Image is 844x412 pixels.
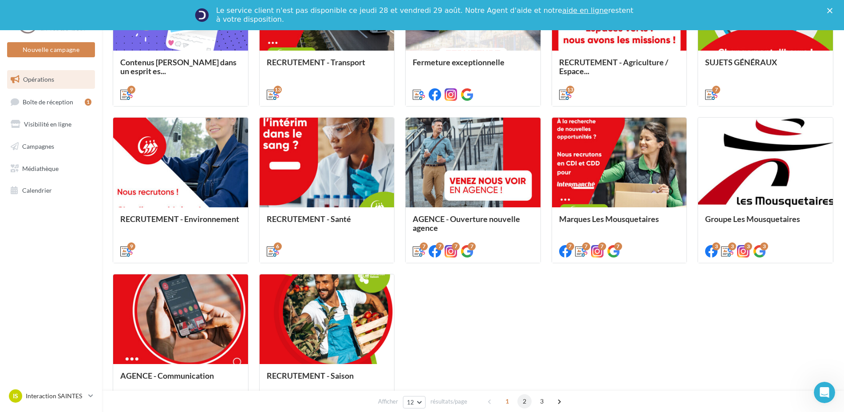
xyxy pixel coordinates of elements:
a: IS Interaction SAINTES [7,388,95,404]
span: résultats/page [430,397,467,406]
div: 9 [127,242,135,250]
span: RECRUTEMENT - Transport [267,57,365,67]
span: Groupe Les Mousquetaires [705,214,800,224]
span: Opérations [23,75,54,83]
a: aide en ligne [562,6,608,15]
span: IS [13,392,18,400]
span: 12 [407,399,414,406]
span: Afficher [378,397,398,406]
div: 7 [582,242,590,250]
a: Campagnes [5,137,97,156]
div: 7 [452,242,460,250]
span: Visibilité en ligne [24,120,71,128]
div: 7 [468,242,476,250]
div: 13 [274,86,282,94]
span: Fermeture exceptionnelle [413,57,505,67]
div: Fermer [827,8,836,13]
span: Calendrier [22,186,52,194]
div: 3 [712,242,720,250]
div: 7 [420,242,428,250]
span: 1 [500,394,514,408]
a: Opérations [5,70,97,89]
div: 13 [566,86,574,94]
span: 2 [517,394,532,408]
div: 7 [598,242,606,250]
span: Marques Les Mousquetaires [559,214,659,224]
span: 3 [535,394,549,408]
p: Interaction SAINTES [26,392,85,400]
div: 3 [728,242,736,250]
div: 7 [614,242,622,250]
div: Le service client n'est pas disponible ce jeudi 28 et vendredi 29 août. Notre Agent d'aide et not... [216,6,635,24]
span: SUJETS GÉNÉRAUX [705,57,777,67]
div: 1 [85,99,91,106]
div: 7 [712,86,720,94]
div: 7 [436,242,444,250]
div: 7 [566,242,574,250]
a: Calendrier [5,181,97,200]
button: Nouvelle campagne [7,42,95,57]
span: RECRUTEMENT - Saison [267,371,354,380]
a: Boîte de réception1 [5,92,97,111]
span: Campagnes [22,143,54,150]
iframe: Intercom live chat [814,382,835,403]
span: Contenus [PERSON_NAME] dans un esprit es... [120,57,237,76]
button: 12 [403,396,426,408]
a: Médiathèque [5,159,97,178]
span: RECRUTEMENT - Environnement [120,214,239,224]
span: RECRUTEMENT - Agriculture / Espace... [559,57,668,76]
div: 6 [274,242,282,250]
span: AGENCE - Ouverture nouvelle agence [413,214,520,233]
div: 9 [127,86,135,94]
img: Profile image for Service-Client [195,8,209,22]
span: Boîte de réception [23,98,73,105]
span: RECRUTEMENT - Santé [267,214,351,224]
div: 3 [760,242,768,250]
span: Médiathèque [22,164,59,172]
div: 3 [744,242,752,250]
a: Visibilité en ligne [5,115,97,134]
span: AGENCE - Communication [120,371,214,380]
